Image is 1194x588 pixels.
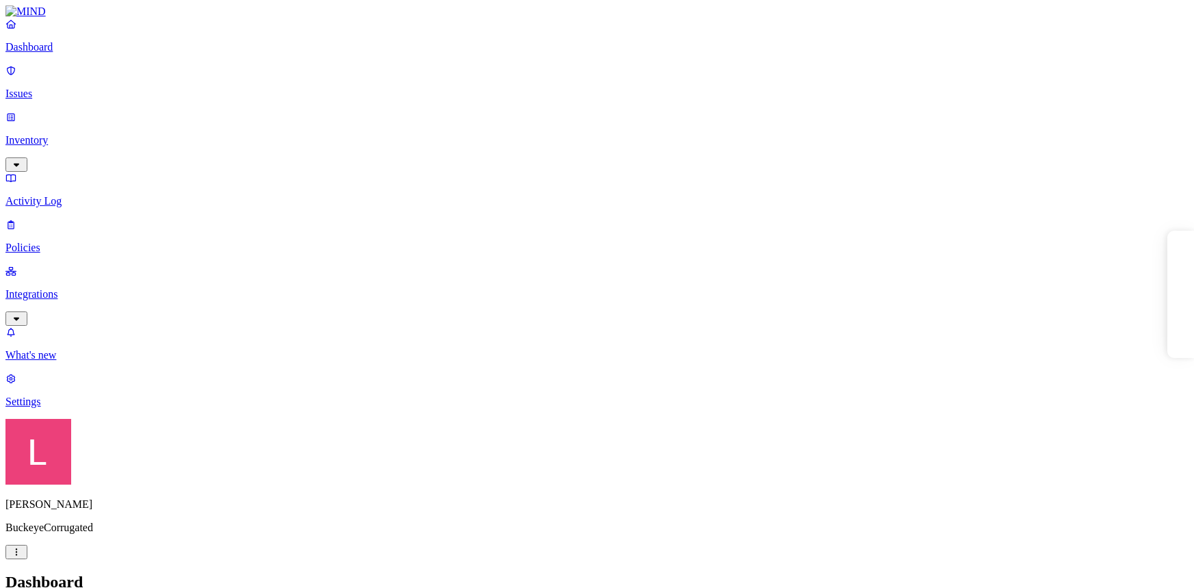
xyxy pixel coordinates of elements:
p: [PERSON_NAME] [5,498,1189,511]
a: Issues [5,64,1189,100]
a: Activity Log [5,172,1189,207]
p: Inventory [5,134,1189,146]
p: What's new [5,349,1189,361]
img: Landen Brown [5,419,71,485]
p: BuckeyeCorrugated [5,522,1189,534]
p: Dashboard [5,41,1189,53]
a: Policies [5,218,1189,254]
img: MIND [5,5,46,18]
p: Settings [5,396,1189,408]
a: Integrations [5,265,1189,324]
p: Activity Log [5,195,1189,207]
a: Inventory [5,111,1189,170]
a: Dashboard [5,18,1189,53]
a: MIND [5,5,1189,18]
p: Policies [5,242,1189,254]
a: Settings [5,372,1189,408]
a: What's new [5,326,1189,361]
p: Integrations [5,288,1189,301]
p: Issues [5,88,1189,100]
